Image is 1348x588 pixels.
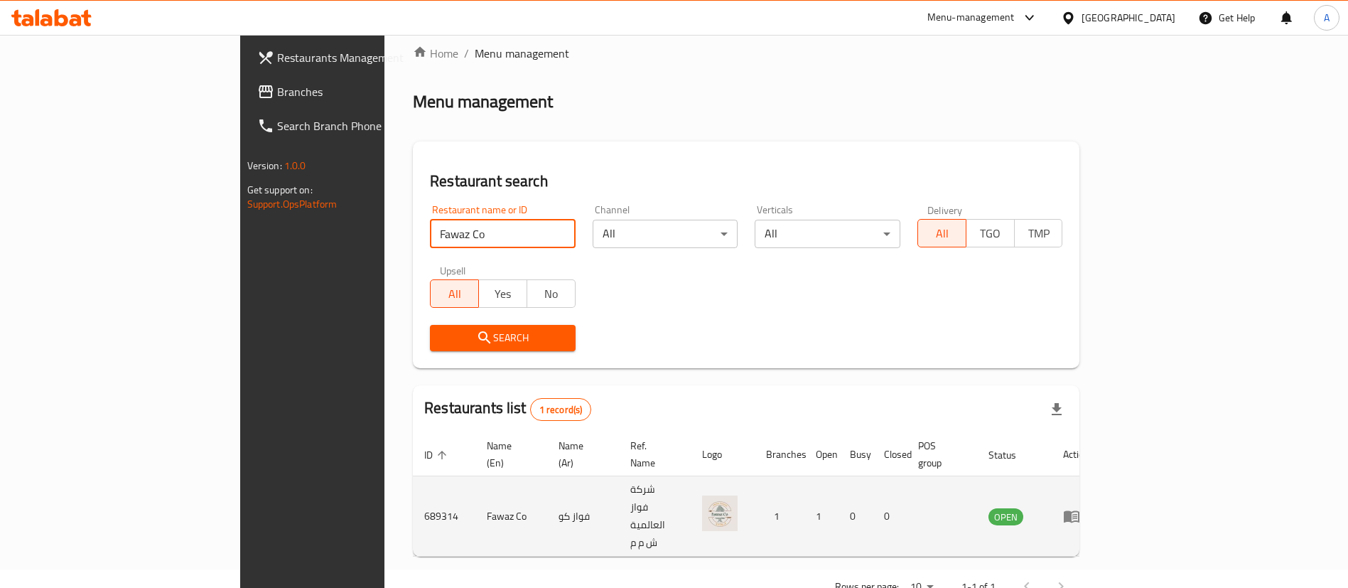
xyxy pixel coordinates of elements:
[478,279,527,308] button: Yes
[619,476,691,557] td: شركة فواز العالمية ش م م
[533,284,570,304] span: No
[1040,392,1074,427] div: Export file
[440,265,466,275] label: Upsell
[873,433,907,476] th: Closed
[593,220,738,248] div: All
[247,181,313,199] span: Get support on:
[413,433,1101,557] table: enhanced table
[527,279,576,308] button: No
[755,220,900,248] div: All
[755,433,804,476] th: Branches
[924,223,961,244] span: All
[988,508,1023,525] div: OPEN
[559,437,602,471] span: Name (Ar)
[966,219,1015,247] button: TGO
[430,220,576,248] input: Search for restaurant name or ID..
[430,325,576,351] button: Search
[475,476,547,557] td: Fawaz Co
[839,433,873,476] th: Busy
[839,476,873,557] td: 0
[424,397,591,421] h2: Restaurants list
[464,45,469,62] li: /
[531,403,591,417] span: 1 record(s)
[487,437,530,471] span: Name (En)
[413,90,553,113] h2: Menu management
[702,496,738,531] img: Fawaz Co
[246,41,465,75] a: Restaurants Management
[485,284,522,304] span: Yes
[246,75,465,109] a: Branches
[246,109,465,143] a: Search Branch Phone
[247,195,338,213] a: Support.OpsPlatform
[988,447,1035,464] span: Status
[424,447,451,464] span: ID
[1324,10,1330,26] span: A
[1014,219,1063,247] button: TMP
[430,171,1062,192] h2: Restaurant search
[430,279,479,308] button: All
[927,205,963,215] label: Delivery
[436,284,473,304] span: All
[918,437,960,471] span: POS group
[1052,433,1101,476] th: Action
[972,223,1009,244] span: TGO
[804,476,839,557] td: 1
[691,433,755,476] th: Logo
[927,9,1015,26] div: Menu-management
[277,117,454,134] span: Search Branch Phone
[247,156,282,175] span: Version:
[755,476,804,557] td: 1
[1082,10,1175,26] div: [GEOGRAPHIC_DATA]
[1063,508,1089,525] div: Menu
[530,398,592,421] div: Total records count
[988,509,1023,525] span: OPEN
[804,433,839,476] th: Open
[873,476,907,557] td: 0
[630,437,674,471] span: Ref. Name
[547,476,619,557] td: فواز كو
[277,49,454,66] span: Restaurants Management
[475,45,569,62] span: Menu management
[277,83,454,100] span: Branches
[413,45,1079,62] nav: breadcrumb
[917,219,966,247] button: All
[1020,223,1057,244] span: TMP
[284,156,306,175] span: 1.0.0
[441,329,564,347] span: Search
